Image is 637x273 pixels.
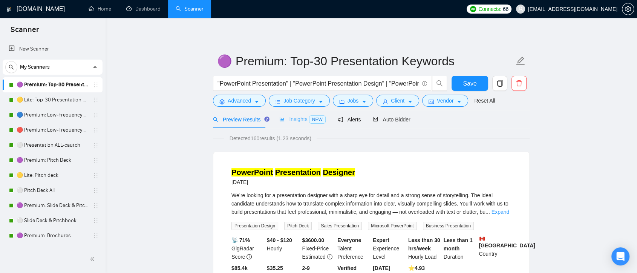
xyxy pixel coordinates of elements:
[512,80,526,87] span: delete
[376,95,419,107] button: userClientcaret-down
[231,237,250,243] b: 📡 71%
[279,117,285,122] span: area-chart
[383,99,388,104] span: user
[267,265,283,271] b: $35.25
[269,95,329,107] button: barsJob Categorycaret-down
[622,6,634,12] a: setting
[432,76,447,91] button: search
[176,6,204,12] a: searchScanner
[231,168,355,176] a: PowerPoint Presentation Designer
[263,116,270,123] div: Tooltip anchor
[479,236,485,241] img: 🇨🇦
[219,99,225,104] span: setting
[323,168,355,176] mark: Designer
[213,95,266,107] button: settingAdvancedcaret-down
[231,265,248,271] b: $ 85.4k
[93,172,99,178] span: holder
[230,236,265,261] div: GigRadar Score
[337,237,361,243] b: Everyone
[302,265,310,271] b: 2-9
[432,80,447,87] span: search
[338,117,343,122] span: notification
[89,6,111,12] a: homeHome
[6,3,12,15] img: logo
[337,265,357,271] b: Verified
[470,6,476,12] img: upwork-logo.png
[492,76,507,91] button: copy
[327,254,332,259] span: exclamation-circle
[338,117,361,123] span: Alerts
[126,6,161,12] a: dashboardDashboard
[265,236,301,261] div: Hourly
[231,222,278,230] span: Presentation Design
[622,6,634,12] span: setting
[422,81,427,86] span: info-circle
[408,265,425,271] b: ⭐️ 4.93
[474,97,495,105] a: Reset All
[279,116,325,122] span: Insights
[90,255,97,263] span: double-left
[217,52,514,71] input: Scanner name...
[373,265,390,271] b: [DATE]
[5,61,17,73] button: search
[373,237,389,243] b: Expert
[93,127,99,133] span: holder
[17,107,88,123] a: 🔵 Premium: Low-Frequency Presentations
[93,82,99,88] span: holder
[318,99,323,104] span: caret-down
[622,3,634,15] button: setting
[518,6,523,12] span: user
[442,236,478,261] div: Duration
[391,97,404,105] span: Client
[456,99,462,104] span: caret-down
[478,5,501,13] span: Connects:
[17,92,88,107] a: 🟡 Lite: Top-30 Presentation Keywords
[477,236,513,261] div: Country
[463,79,476,88] span: Save
[231,191,511,216] div: We’re looking for a presentation designer with a sharp eye for detail and a strong sense of story...
[408,237,440,252] b: Less than 30 hrs/week
[17,168,88,183] a: 🟡 Lite: Pitch deck
[407,236,442,261] div: Hourly Load
[247,254,252,259] span: info-circle
[213,117,218,122] span: search
[309,115,326,124] span: NEW
[17,213,88,228] a: ⚪ Slide Deck & Pitchbook
[5,24,45,40] span: Scanner
[20,60,50,75] span: My Scanners
[17,243,88,258] a: ⚪ Brochures ALL
[336,236,371,261] div: Talent Preference
[17,183,88,198] a: ⚪ Pitch Deck All
[93,218,99,224] span: holder
[254,99,259,104] span: caret-down
[93,202,99,209] span: holder
[17,77,88,92] a: 🟣 Premium: Top-30 Presentation Keywords
[3,41,103,57] li: New Scanner
[371,236,407,261] div: Experience Level
[93,97,99,103] span: holder
[213,117,267,123] span: Preview Results
[275,168,321,176] mark: Presentation
[283,97,315,105] span: Job Category
[348,97,359,105] span: Jobs
[339,99,345,104] span: folder
[611,247,629,265] div: Open Intercom Messenger
[17,153,88,168] a: 🟣 Premium: Pitch Deck
[423,222,474,230] span: Business Presentation
[485,209,490,215] span: ...
[217,79,419,88] input: Search Freelance Jobs...
[302,237,324,243] b: $ 3600.00
[516,56,525,66] span: edit
[228,97,251,105] span: Advanced
[492,209,509,215] a: Expand
[493,80,507,87] span: copy
[511,76,527,91] button: delete
[93,187,99,193] span: holder
[17,198,88,213] a: 🟣 Premium: Slide Deck & Pitchbook
[318,222,362,230] span: Sales Presentation
[17,123,88,138] a: 🔴 Premium: Low-Frequency Presentations
[284,222,312,230] span: Pitch Deck
[224,134,317,143] span: Detected 160 results (1.23 seconds)
[422,95,468,107] button: idcardVendorcaret-down
[301,236,336,261] div: Fixed-Price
